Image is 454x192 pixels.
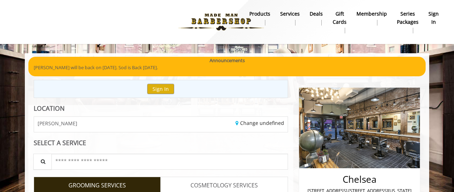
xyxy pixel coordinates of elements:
[392,9,423,35] a: Series packagesSeries packages
[351,9,392,27] a: MembershipMembership
[34,64,420,71] p: [PERSON_NAME] will be back on [DATE]. Sod is Back [DATE].
[423,9,444,27] a: sign insign in
[249,10,270,18] b: products
[190,181,258,190] span: COSMETOLOGY SERVICES
[305,9,328,27] a: DealsDeals
[34,139,288,146] div: SELECT A SERVICE
[172,2,270,42] img: Made Man Barbershop logo
[310,10,323,18] b: Deals
[147,84,174,94] button: Sign In
[328,9,351,35] a: Gift cardsgift cards
[397,10,419,26] b: Series packages
[33,154,52,170] button: Service Search
[68,181,126,190] span: GROOMING SERVICES
[244,9,275,27] a: Productsproducts
[236,120,284,126] a: Change undefined
[38,121,77,126] span: [PERSON_NAME]
[210,57,245,64] b: Announcements
[275,9,305,27] a: ServicesServices
[34,104,65,113] b: LOCATION
[428,10,439,26] b: sign in
[307,174,412,185] h2: Chelsea
[333,10,347,26] b: gift cards
[280,10,300,18] b: Services
[356,10,387,18] b: Membership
